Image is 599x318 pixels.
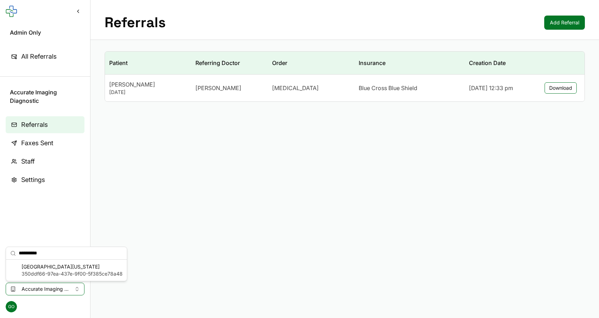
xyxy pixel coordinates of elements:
div: [DATE] [109,89,187,96]
span: Referrals [21,120,48,130]
span: GO [6,301,17,312]
button: Collapse sidebar [72,5,84,18]
span: Staff [21,157,35,166]
span: [PERSON_NAME] [195,84,241,92]
a: Referrals [6,116,84,133]
span: Settings [21,175,45,185]
div: [PERSON_NAME] [109,80,187,89]
button: Download [545,82,577,94]
a: Settings [6,171,84,188]
span: Accurate Imaging Diagnostic [22,285,69,293]
a: All Referrals [6,48,84,65]
button: Select clinic [6,283,84,295]
a: Staff [6,153,84,170]
th: Creation Date [465,52,537,75]
div: [DATE] 12:33 pm [469,84,533,92]
th: Insurance [354,52,465,75]
a: Faxes Sent [6,135,84,152]
span: 350ddf66-97ea-437e-9f00-5f385ce78a48 [22,270,123,277]
span: All Referrals [21,52,57,61]
th: Order [268,52,354,75]
span: [MEDICAL_DATA] [272,84,319,92]
div: Suggestions [6,260,127,281]
th: Patient [105,52,191,75]
span: Admin Only [10,28,80,37]
span: Accurate Imaging Diagnostic [10,88,80,105]
span: [GEOGRAPHIC_DATA][US_STATE] [22,263,123,270]
th: Referring Doctor [191,52,268,75]
span: Faxes Sent [21,138,53,148]
h1: Referrals [105,14,166,31]
span: Blue Cross Blue Shield [359,84,417,92]
a: Add Referral [544,16,585,30]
